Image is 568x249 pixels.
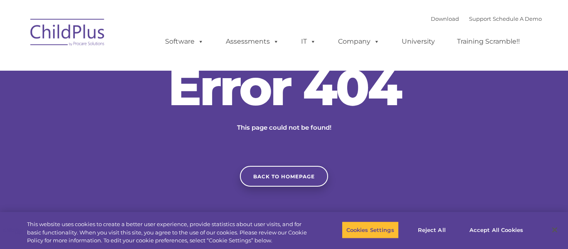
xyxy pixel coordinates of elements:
[393,33,443,50] a: University
[26,13,109,54] img: ChildPlus by Procare Solutions
[449,33,528,50] a: Training Scramble!!
[431,15,542,22] font: |
[27,220,312,245] div: This website uses cookies to create a better user experience, provide statistics about user visit...
[240,166,328,187] a: Back to homepage
[157,33,212,50] a: Software
[342,221,399,239] button: Cookies Settings
[493,15,542,22] a: Schedule A Demo
[406,221,458,239] button: Reject All
[217,33,287,50] a: Assessments
[546,221,564,239] button: Close
[330,33,388,50] a: Company
[197,123,371,133] p: This page could not be found!
[431,15,459,22] a: Download
[465,221,528,239] button: Accept All Cookies
[293,33,324,50] a: IT
[159,62,409,112] h2: Error 404
[469,15,491,22] a: Support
